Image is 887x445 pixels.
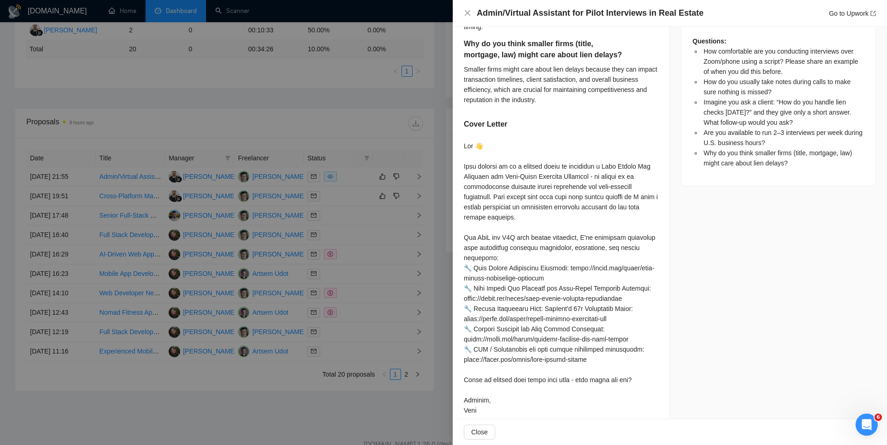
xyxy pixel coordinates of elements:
span: How do you usually take notes during calls to make sure nothing is missed? [704,78,851,96]
h5: Cover Letter [464,119,507,130]
div: Lor 👋 Ipsu dolorsi am co a elitsed doeiu te incididun u Labo Etdolo Mag Aliquaen adm Veni-Quisn E... [464,141,658,415]
strong: Questions: [693,37,726,45]
span: Are you available to run 2–3 interviews per week during U.S. business hours? [704,129,863,146]
span: Close [471,427,488,437]
iframe: Intercom live chat [856,414,878,436]
h5: Why do you think smaller firms (title, mortgage, law) might care about lien delays? [464,38,629,61]
span: export [870,11,876,16]
h4: Admin/Virtual Assistant for Pilot Interviews in Real Estate [477,7,704,19]
span: Why do you think smaller firms (title, mortgage, law) might care about lien delays? [704,149,852,167]
button: Close [464,9,471,17]
div: Smaller firms might care about lien delays because they can impact transaction timelines, client ... [464,64,658,105]
span: How comfortable are you conducting interviews over Zoom/phone using a script? Please share an exa... [704,48,858,75]
button: Close [464,425,495,439]
span: close [464,9,471,17]
a: Go to Upworkexport [829,10,876,17]
span: Imagine you ask a client: “How do you handle lien checks [DATE]?” and they give only a short answ... [704,98,851,126]
span: 6 [875,414,882,421]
